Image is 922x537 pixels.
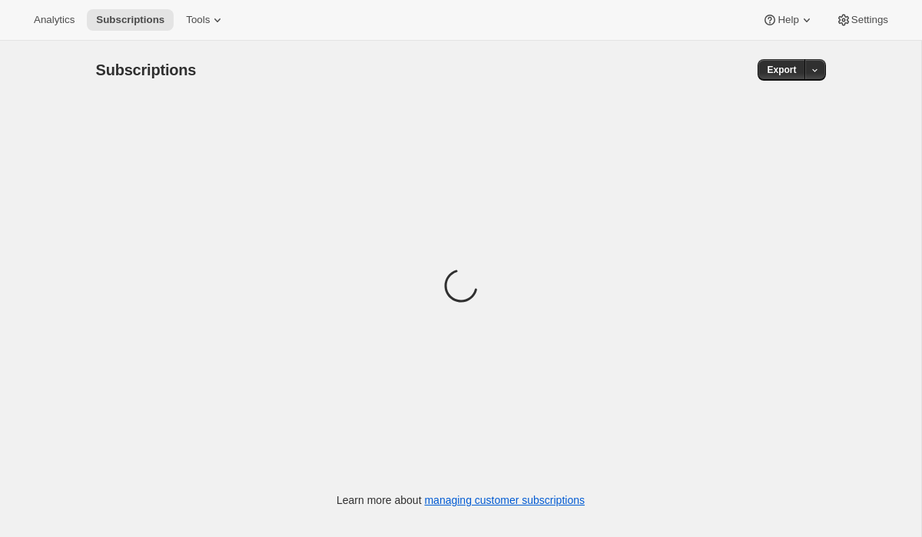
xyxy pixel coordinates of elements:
button: Tools [177,9,234,31]
span: Help [778,14,798,26]
span: Export [767,64,796,76]
span: Subscriptions [96,61,197,78]
button: Analytics [25,9,84,31]
p: Learn more about [337,492,585,508]
span: Analytics [34,14,75,26]
button: Help [753,9,823,31]
span: Settings [851,14,888,26]
a: managing customer subscriptions [424,494,585,506]
button: Settings [827,9,897,31]
button: Subscriptions [87,9,174,31]
span: Subscriptions [96,14,164,26]
span: Tools [186,14,210,26]
button: Export [758,59,805,81]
